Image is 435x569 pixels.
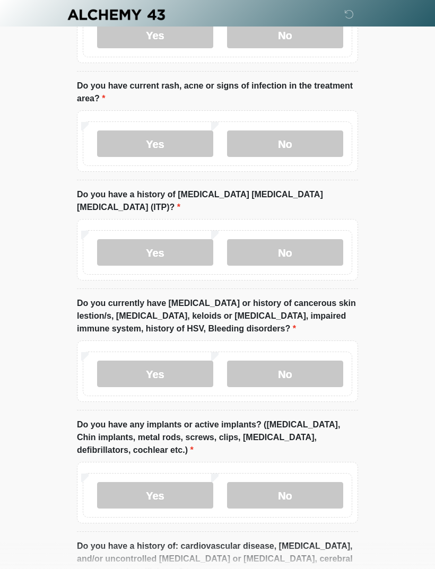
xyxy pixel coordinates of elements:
[97,482,213,509] label: Yes
[97,239,213,266] label: Yes
[97,22,213,48] label: Yes
[227,482,343,509] label: No
[227,239,343,266] label: No
[77,418,358,457] label: Do you have any implants or active implants? ([MEDICAL_DATA], Chin implants, metal rods, screws, ...
[77,80,358,105] label: Do you have current rash, acne or signs of infection in the treatment area?
[227,361,343,387] label: No
[227,130,343,157] label: No
[66,8,166,21] img: Alchemy 43 Logo
[97,361,213,387] label: Yes
[77,188,358,214] label: Do you have a history of [MEDICAL_DATA] [MEDICAL_DATA] [MEDICAL_DATA] (ITP)?
[227,22,343,48] label: No
[77,297,358,335] label: Do you currently have [MEDICAL_DATA] or history of cancerous skin lestion/s, [MEDICAL_DATA], kelo...
[97,130,213,157] label: Yes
